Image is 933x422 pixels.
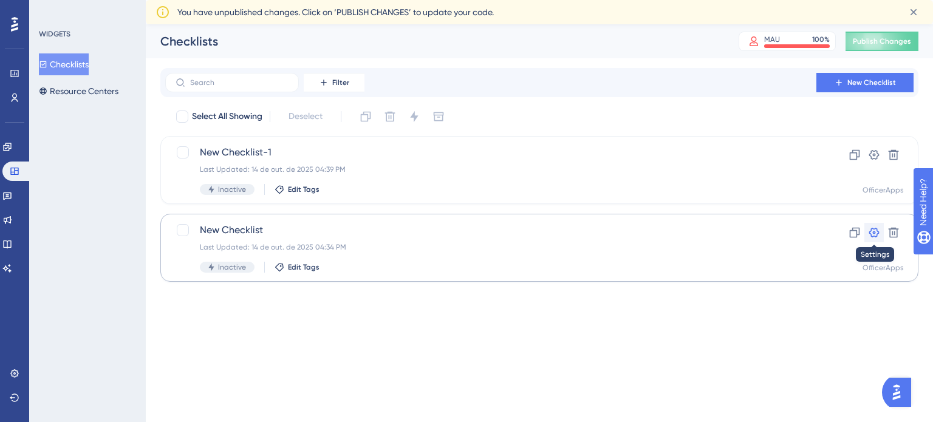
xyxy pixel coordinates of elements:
[863,263,903,273] div: OfficerApps
[847,78,896,87] span: New Checklist
[288,262,320,272] span: Edit Tags
[764,35,780,44] div: MAU
[332,78,349,87] span: Filter
[882,374,918,410] iframe: UserGuiding AI Assistant Launcher
[200,223,782,237] span: New Checklist
[39,80,118,102] button: Resource Centers
[218,262,246,272] span: Inactive
[304,73,364,92] button: Filter
[200,145,782,160] span: New Checklist-1
[853,36,911,46] span: Publish Changes
[218,185,246,194] span: Inactive
[177,5,494,19] span: You have unpublished changes. Click on ‘PUBLISH CHANGES’ to update your code.
[29,3,76,18] span: Need Help?
[192,109,262,124] span: Select All Showing
[846,32,918,51] button: Publish Changes
[190,78,289,87] input: Search
[200,242,782,252] div: Last Updated: 14 de out. de 2025 04:34 PM
[275,185,320,194] button: Edit Tags
[289,109,323,124] span: Deselect
[278,106,333,128] button: Deselect
[288,185,320,194] span: Edit Tags
[200,165,782,174] div: Last Updated: 14 de out. de 2025 04:39 PM
[812,35,830,44] div: 100 %
[160,33,708,50] div: Checklists
[39,29,70,39] div: WIDGETS
[816,73,914,92] button: New Checklist
[275,262,320,272] button: Edit Tags
[39,53,89,75] button: Checklists
[863,185,903,195] div: OfficerApps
